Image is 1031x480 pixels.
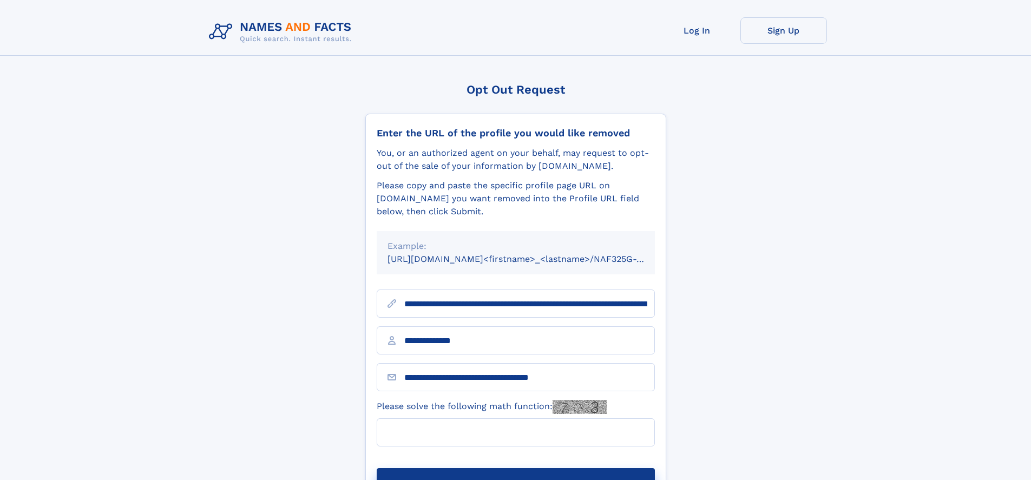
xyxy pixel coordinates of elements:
[205,17,360,47] img: Logo Names and Facts
[377,400,607,414] label: Please solve the following math function:
[377,179,655,218] div: Please copy and paste the specific profile page URL on [DOMAIN_NAME] you want removed into the Pr...
[654,17,740,44] a: Log In
[377,147,655,173] div: You, or an authorized agent on your behalf, may request to opt-out of the sale of your informatio...
[365,83,666,96] div: Opt Out Request
[740,17,827,44] a: Sign Up
[388,254,675,264] small: [URL][DOMAIN_NAME]<firstname>_<lastname>/NAF325G-xxxxxxxx
[388,240,644,253] div: Example:
[377,127,655,139] div: Enter the URL of the profile you would like removed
